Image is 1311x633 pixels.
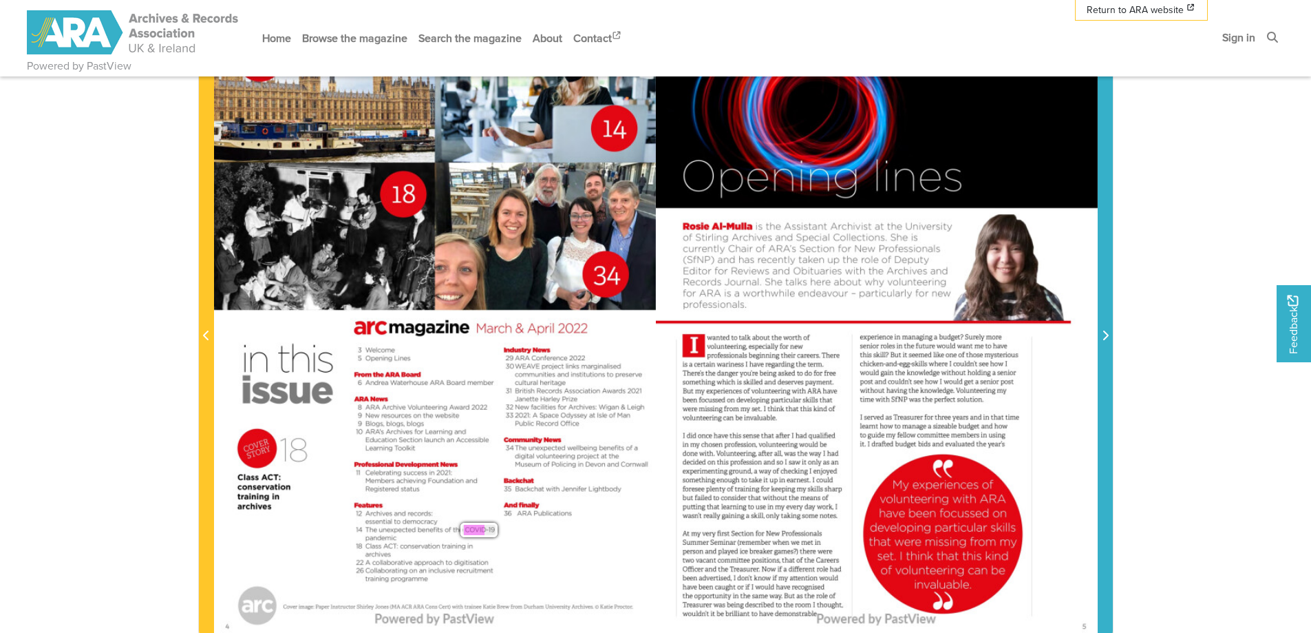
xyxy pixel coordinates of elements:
span: ARA [365,402,376,412]
span: 32 [504,403,511,411]
span: Archives [730,230,766,245]
span: the [372,369,381,379]
span: 5 [357,354,360,362]
span: at [874,219,882,232]
span: have [992,341,1004,349]
span: of [755,242,762,255]
span: facilities [530,402,551,412]
span: I [763,404,764,413]
a: Powered by PastView [27,58,131,74]
span: budget? [939,331,960,341]
span: and [717,253,732,266]
span: a [974,378,977,384]
span: this [860,349,868,359]
span: new [931,287,947,300]
span: issue [240,359,331,419]
span: where [928,358,944,368]
span: do [804,369,809,376]
span: a [688,361,690,366]
span: 9 [357,411,360,419]
span: and [764,377,773,386]
span: [GEOGRAPHIC_DATA] [598,402,656,412]
span: is [681,360,684,367]
span: Odyssey [559,411,582,420]
span: worthwhile [742,286,791,301]
span: Professionals [877,241,932,256]
span: to [796,369,800,377]
span: talk [738,332,747,342]
span: March [475,319,508,337]
span: you’re [739,369,755,377]
span: the [904,340,912,350]
span: experiences [705,386,738,395]
span: in [894,332,898,340]
span: and [875,377,884,385]
span: She [889,231,904,244]
span: new [789,341,800,351]
span: and [930,264,944,277]
span: on [726,395,732,404]
span: April [526,319,551,337]
span: a [933,333,935,339]
span: from [723,403,737,413]
span: see [913,377,921,384]
span: here [809,275,827,288]
span: Conference [531,353,562,363]
span: Opening [365,353,388,363]
span: currently [682,241,721,256]
span: certain [694,359,712,369]
span: my [740,404,747,413]
span: Section [799,241,831,256]
span: 14 [602,105,626,146]
span: wariness [716,359,740,369]
span: Harley [540,394,557,404]
span: Archive [381,402,401,412]
span: I [1005,360,1005,366]
span: Prize [561,394,574,404]
span: Board [445,377,462,387]
span: post [1000,377,1011,385]
span: that [785,404,795,413]
span: Volunteering [955,385,989,395]
span: ARA [385,369,396,379]
span: being [758,369,773,377]
span: get [963,377,972,385]
span: of [881,253,888,266]
span: my [996,386,1003,394]
span: ARA [514,353,526,363]
span: payment. [804,377,829,386]
span: Awards [601,386,621,395]
span: deserves [776,377,800,386]
span: chicken-and-egg-skills [860,358,920,368]
span: in [896,341,900,349]
span: She [764,275,779,288]
span: Stirling [695,230,723,245]
span: the [765,219,777,232]
span: to [730,333,734,340]
span: website [434,411,454,420]
span: seemed [908,350,928,358]
span: want [956,340,970,350]
span: professionals [706,350,741,360]
span: volunteering [886,274,939,289]
span: kind [813,404,824,413]
a: Search the magazine [413,20,527,56]
span: project [541,362,559,371]
span: Waterhouse [390,377,422,387]
span: the [423,411,431,420]
span: would [860,367,875,377]
span: senior [860,340,876,350]
span: about [833,274,857,289]
span: and [557,370,566,378]
span: of [682,231,689,244]
span: careers. [796,351,817,359]
span: this [800,404,809,413]
span: is [723,288,728,299]
span: talks [785,275,803,288]
span: 31 [504,386,509,395]
span: – [850,289,853,298]
span: is [755,220,760,231]
span: the [795,359,803,369]
span: my [694,386,701,395]
span: time [860,394,871,404]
